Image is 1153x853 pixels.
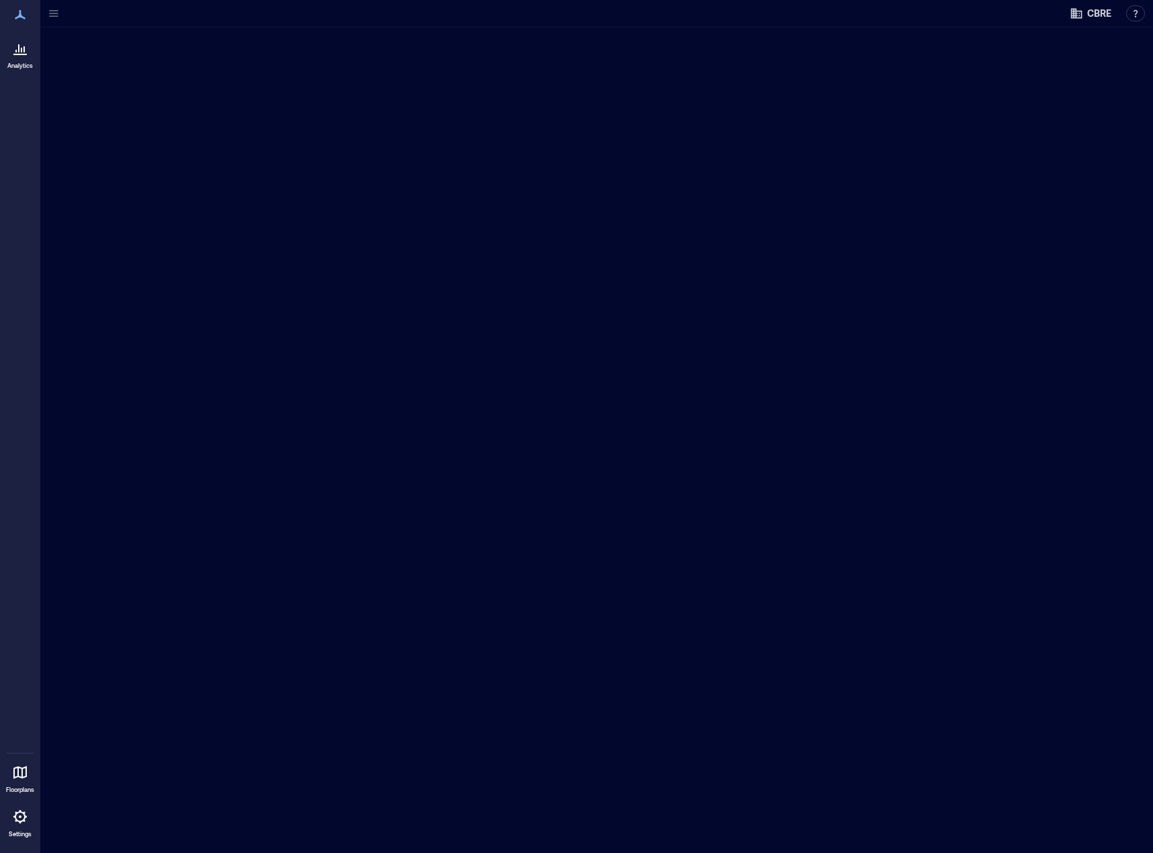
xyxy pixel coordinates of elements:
[6,786,34,794] p: Floorplans
[7,62,33,70] p: Analytics
[1087,7,1111,20] span: CBRE
[1066,3,1115,24] button: CBRE
[9,830,32,838] p: Settings
[3,32,37,74] a: Analytics
[2,756,38,798] a: Floorplans
[4,801,36,842] a: Settings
